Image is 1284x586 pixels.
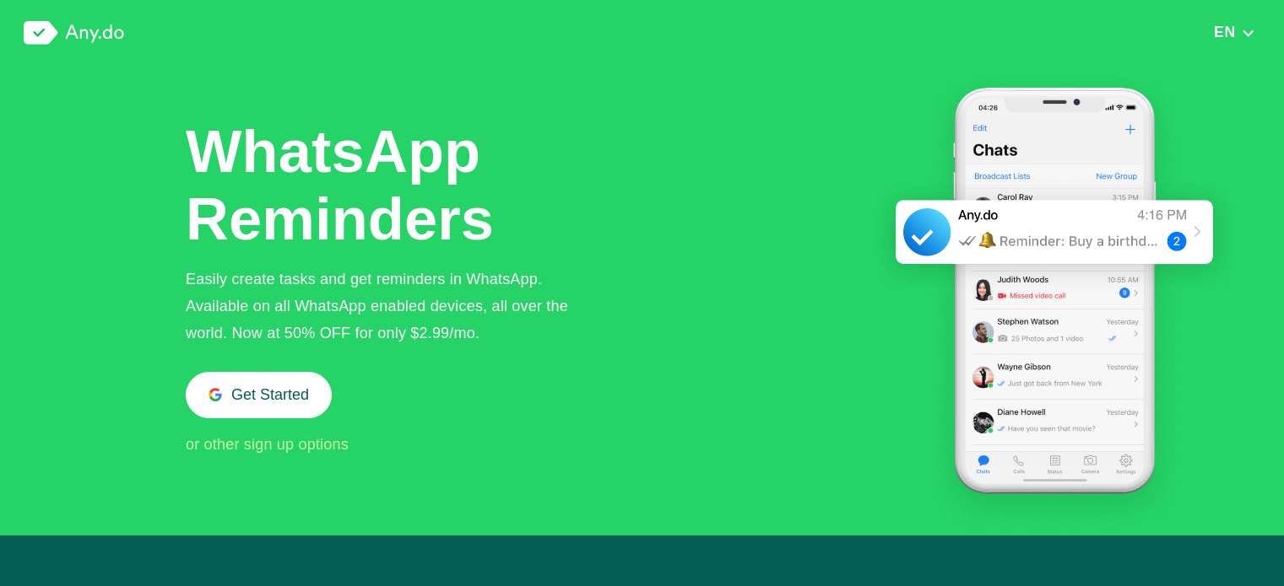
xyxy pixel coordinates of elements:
[1214,24,1236,40] span: EN
[186,372,332,418] button: Get Started
[24,21,124,45] img: logo
[873,66,1236,535] img: WhatsApp Tasks & Reminders
[1241,27,1255,39] img: down
[1209,23,1260,41] button: EN
[186,118,498,253] h1: WhatsApp Reminders
[186,266,596,347] div: Easily create tasks and get reminders in WhatsApp. Available on all WhatsApp enabled devices, all...
[186,436,349,453] span: or other sign up options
